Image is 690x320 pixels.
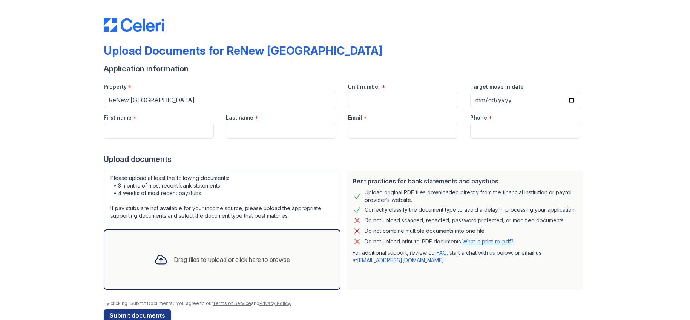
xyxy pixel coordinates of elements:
a: What is print-to-pdf? [462,238,514,245]
a: FAQ [437,249,446,256]
a: [EMAIL_ADDRESS][DOMAIN_NAME] [357,257,444,263]
label: Email [348,114,362,122]
div: Please upload at least the following documents: • 3 months of most recent bank statements • 4 wee... [104,171,340,223]
p: Do not upload print-to-PDF documents. [365,238,514,245]
div: Correctly classify the document type to avoid a delay in processing your application. [365,205,576,214]
p: For additional support, review our , start a chat with us below, or email us at [353,249,577,264]
label: First name [104,114,132,122]
a: Privacy Policy. [259,300,291,306]
label: Property [104,83,127,91]
div: Upload documents [104,154,586,165]
div: Application information [104,63,586,74]
div: Best practices for bank statements and paystubs [353,177,577,186]
label: Target move in date [470,83,524,91]
div: Drag files to upload or click here to browse [174,255,290,264]
label: Phone [470,114,487,122]
label: Unit number [348,83,380,91]
div: Do not upload scanned, redacted, password protected, or modified documents. [365,216,565,225]
a: Terms of Service [213,300,251,306]
img: CE_Logo_Blue-a8612792a0a2168367f1c8372b55b34899dd931a85d93a1a3d3e32e68fde9ad4.png [104,18,164,32]
div: Upload Documents for ReNew [GEOGRAPHIC_DATA] [104,44,382,57]
div: By clicking "Submit Documents," you agree to our and [104,300,586,306]
div: Upload original PDF files downloaded directly from the financial institution or payroll provider’... [365,189,577,204]
div: Do not combine multiple documents into one file. [365,226,486,235]
label: Last name [226,114,253,122]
